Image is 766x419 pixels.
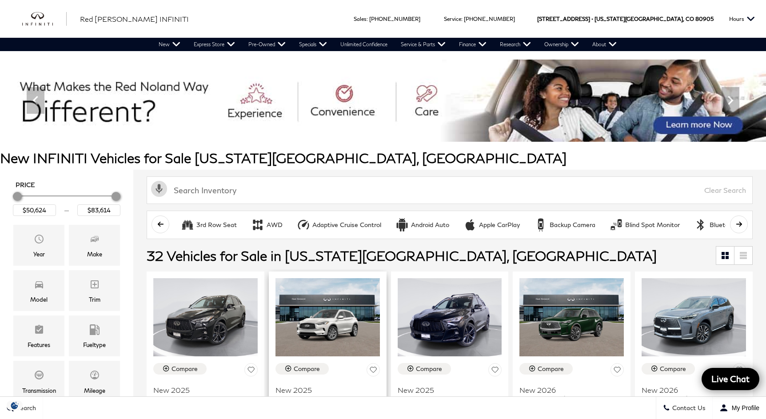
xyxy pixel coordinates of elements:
[34,231,44,249] span: Year
[586,38,623,51] a: About
[242,38,292,51] a: Pre-Owned
[34,322,44,340] span: Features
[153,278,258,356] img: 2025 INFINITI QX50 SPORT AWD
[722,87,739,114] div: Next
[493,38,538,51] a: Research
[172,365,198,373] div: Compare
[461,16,463,22] span: :
[519,386,617,395] span: New 2026
[354,16,367,22] span: Sales
[34,277,44,295] span: Model
[642,380,746,403] a: New 2026INFINITI QX60 LUXE AWD
[297,218,310,231] div: Adaptive Cruise Control
[14,404,36,412] span: Search
[292,215,386,234] button: Adaptive Cruise ControlAdaptive Cruise Control
[372,125,381,134] span: Go to slide 4
[605,215,685,234] button: Blind Spot MonitorBlind Spot Monitor
[642,386,739,395] span: New 2026
[153,395,251,403] span: INFINITI QX50 SPORT AWD
[367,363,380,379] button: Save Vehicle
[13,315,64,356] div: FeaturesFeatures
[87,249,102,259] div: Make
[112,192,120,201] div: Maximum Price
[398,363,451,375] button: Compare Vehicle
[398,380,502,403] a: New 2025INFINITI QX50 SPORT AWD
[670,404,706,412] span: Contact Us
[153,380,258,403] a: New 2025INFINITI QX50 SPORT AWD
[538,365,564,373] div: Compare
[394,38,452,51] a: Service & Parts
[410,125,419,134] span: Go to slide 7
[625,221,680,229] div: Blind Spot Monitor
[713,397,766,419] button: Open user profile menu
[519,363,573,375] button: Compare Vehicle
[452,38,493,51] a: Finance
[275,386,373,395] span: New 2025
[479,221,520,229] div: Apple CarPlay
[416,365,442,373] div: Compare
[69,270,120,311] div: TrimTrim
[464,16,515,22] a: [PHONE_NUMBER]
[4,401,25,410] img: Opt-Out Icon
[34,367,44,385] span: Transmission
[152,38,623,51] nav: Main Navigation
[385,125,394,134] span: Go to slide 5
[367,16,368,22] span: :
[80,14,189,24] a: Red [PERSON_NAME] INFINITI
[519,278,624,356] img: 2026 INFINITI QX60 LUXE AWD
[398,386,495,395] span: New 2025
[22,12,67,26] a: infiniti
[13,225,64,266] div: YearYear
[411,221,449,229] div: Android Auto
[398,395,495,403] span: INFINITI QX50 SPORT AWD
[275,363,329,375] button: Compare Vehicle
[347,125,356,134] span: Go to slide 2
[69,225,120,266] div: MakeMake
[444,16,461,22] span: Service
[369,16,420,22] a: [PHONE_NUMBER]
[13,270,64,311] div: ModelModel
[728,404,759,411] span: My Profile
[642,278,746,356] img: 2026 INFINITI QX60 LUXE AWD
[33,249,45,259] div: Year
[153,386,251,395] span: New 2025
[488,363,502,379] button: Save Vehicle
[4,401,25,410] section: Click to Open Cookie Consent Modal
[610,363,624,379] button: Save Vehicle
[147,247,657,263] span: 32 Vehicles for Sale in [US_STATE][GEOGRAPHIC_DATA], [GEOGRAPHIC_DATA]
[13,192,22,201] div: Minimum Price
[267,221,283,229] div: AWD
[689,215,743,234] button: BluetoothBluetooth
[710,221,738,229] div: Bluetooth
[360,125,369,134] span: Go to slide 3
[519,395,617,403] span: INFINITI QX60 LUXE AWD
[733,363,746,379] button: Save Vehicle
[69,315,120,356] div: FueltypeFueltype
[89,295,100,304] div: Trim
[707,373,754,384] span: Live Chat
[694,218,707,231] div: Bluetooth
[246,215,287,234] button: AWDAWD
[335,125,344,134] span: Go to slide 1
[730,215,748,233] button: scroll right
[13,361,64,402] div: TransmissionTransmission
[89,367,100,385] span: Mileage
[16,181,118,189] h5: Price
[89,322,100,340] span: Fueltype
[702,368,759,390] a: Live Chat
[13,189,120,216] div: Price
[519,380,624,403] a: New 2026INFINITI QX60 LUXE AWD
[294,365,320,373] div: Compare
[153,363,207,375] button: Compare Vehicle
[251,218,264,231] div: AWD
[28,340,50,350] div: Features
[463,218,477,231] div: Apple CarPlay
[187,38,242,51] a: Express Store
[196,221,237,229] div: 3rd Row Seat
[77,204,120,216] input: Maximum
[459,215,525,234] button: Apple CarPlayApple CarPlay
[642,395,739,403] span: INFINITI QX60 LUXE AWD
[312,221,381,229] div: Adaptive Cruise Control
[244,363,258,379] button: Save Vehicle
[22,386,56,395] div: Transmission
